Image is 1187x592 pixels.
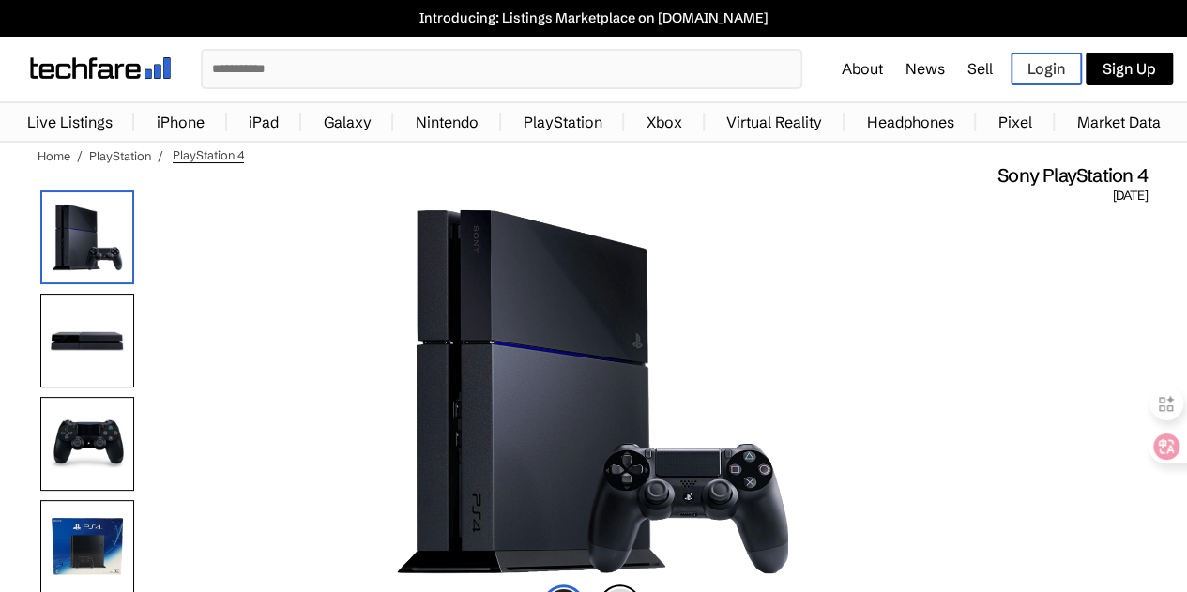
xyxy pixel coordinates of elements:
[158,148,163,163] span: /
[173,147,244,163] span: PlayStation 4
[89,148,151,163] a: PlayStation
[394,205,793,580] img: Sony PlayStation 4
[77,148,83,163] span: /
[38,148,70,163] a: Home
